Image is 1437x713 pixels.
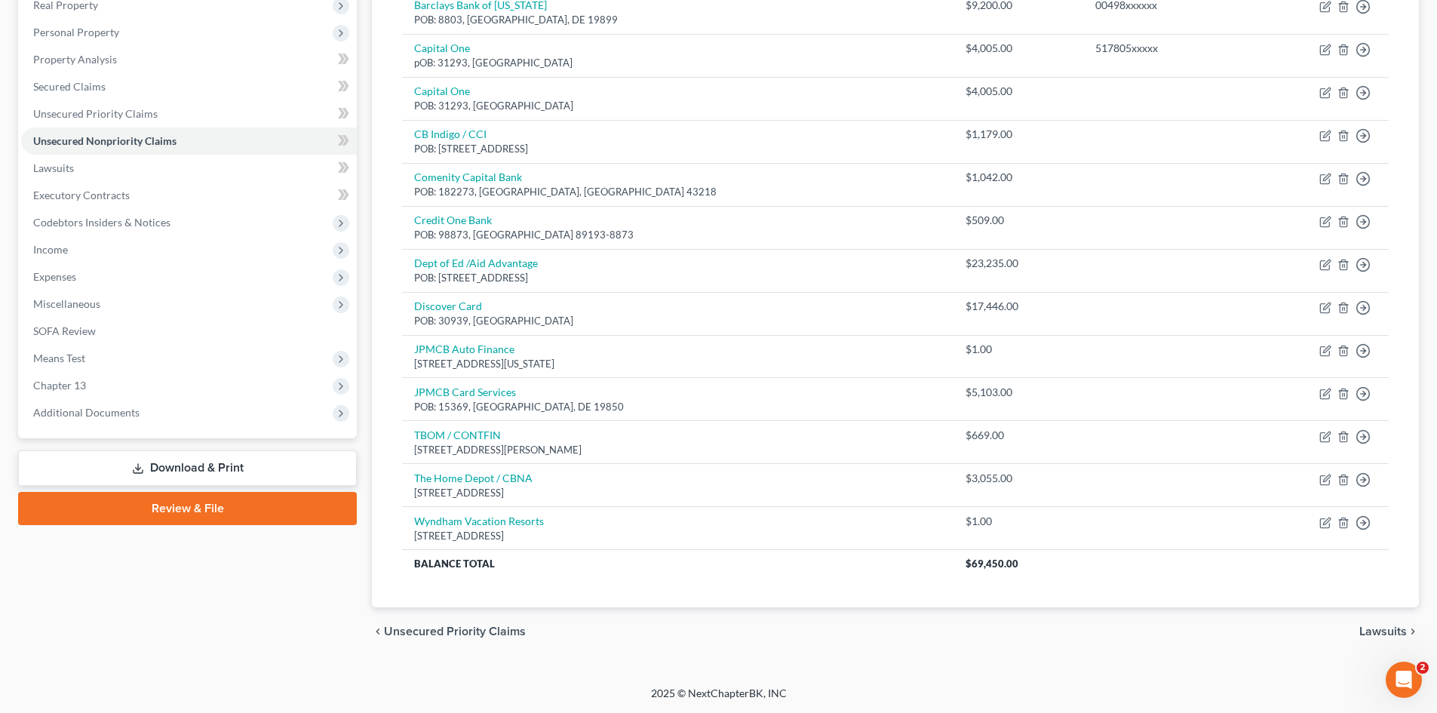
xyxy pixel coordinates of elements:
a: JPMCB Auto Finance [414,343,514,355]
a: Wyndham Vacation Resorts [414,515,544,527]
span: Unsecured Priority Claims [33,107,158,120]
div: POB: 182273, [GEOGRAPHIC_DATA], [GEOGRAPHIC_DATA] 43218 [414,185,941,199]
span: Miscellaneous [33,297,100,310]
span: Expenses [33,270,76,283]
div: POB: [STREET_ADDRESS] [414,142,941,156]
div: [STREET_ADDRESS][US_STATE] [414,357,941,371]
div: $4,005.00 [966,84,1071,99]
div: POB: [STREET_ADDRESS] [414,271,941,285]
div: 517805xxxxx [1095,41,1239,56]
div: POB: 15369, [GEOGRAPHIC_DATA], DE 19850 [414,400,941,414]
div: POB: 98873, [GEOGRAPHIC_DATA] 89193-8873 [414,228,941,242]
span: Secured Claims [33,80,106,93]
a: Property Analysis [21,46,357,73]
div: $3,055.00 [966,471,1071,486]
a: The Home Depot / CBNA [414,472,533,484]
span: SOFA Review [33,324,96,337]
div: [STREET_ADDRESS] [414,529,941,543]
button: Lawsuits chevron_right [1359,625,1419,638]
a: Comenity Capital Bank [414,171,522,183]
button: chevron_left Unsecured Priority Claims [372,625,526,638]
div: $1,179.00 [966,127,1071,142]
div: $669.00 [966,428,1071,443]
span: 2 [1417,662,1429,674]
div: POB: 30939, [GEOGRAPHIC_DATA] [414,314,941,328]
div: $23,235.00 [966,256,1071,271]
div: [STREET_ADDRESS][PERSON_NAME] [414,443,941,457]
a: Credit One Bank [414,214,492,226]
div: [STREET_ADDRESS] [414,486,941,500]
span: Unsecured Priority Claims [384,625,526,638]
div: 2025 © NextChapterBK, INC [289,686,1149,713]
a: JPMCB Card Services [414,386,516,398]
span: Property Analysis [33,53,117,66]
span: Lawsuits [33,161,74,174]
a: SOFA Review [21,318,357,345]
a: TBOM / CONTFIN [414,429,501,441]
div: $4,005.00 [966,41,1071,56]
span: Executory Contracts [33,189,130,201]
span: Unsecured Nonpriority Claims [33,134,177,147]
a: Executory Contracts [21,182,357,209]
iframe: Intercom live chat [1386,662,1422,698]
span: Additional Documents [33,406,140,419]
span: $69,450.00 [966,558,1018,570]
div: $1.00 [966,342,1071,357]
a: Review & File [18,492,357,525]
div: POB: 31293, [GEOGRAPHIC_DATA] [414,99,941,113]
span: Lawsuits [1359,625,1407,638]
a: CB Indigo / CCI [414,128,487,140]
span: Means Test [33,352,85,364]
a: Secured Claims [21,73,357,100]
div: $1,042.00 [966,170,1071,185]
a: Lawsuits [21,155,357,182]
a: Download & Print [18,450,357,486]
span: Personal Property [33,26,119,38]
span: Codebtors Insiders & Notices [33,216,170,229]
div: $17,446.00 [966,299,1071,314]
span: Income [33,243,68,256]
a: Unsecured Priority Claims [21,100,357,128]
i: chevron_right [1407,625,1419,638]
i: chevron_left [372,625,384,638]
div: $1.00 [966,514,1071,529]
div: POB: 8803, [GEOGRAPHIC_DATA], DE 19899 [414,13,941,27]
a: Capital One [414,41,470,54]
th: Balance Total [402,550,953,577]
span: Chapter 13 [33,379,86,392]
a: Dept of Ed /Aid Advantage [414,257,538,269]
div: $509.00 [966,213,1071,228]
div: pOB: 31293, [GEOGRAPHIC_DATA] [414,56,941,70]
a: Discover Card [414,300,482,312]
a: Capital One [414,85,470,97]
a: Unsecured Nonpriority Claims [21,128,357,155]
div: $5,103.00 [966,385,1071,400]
